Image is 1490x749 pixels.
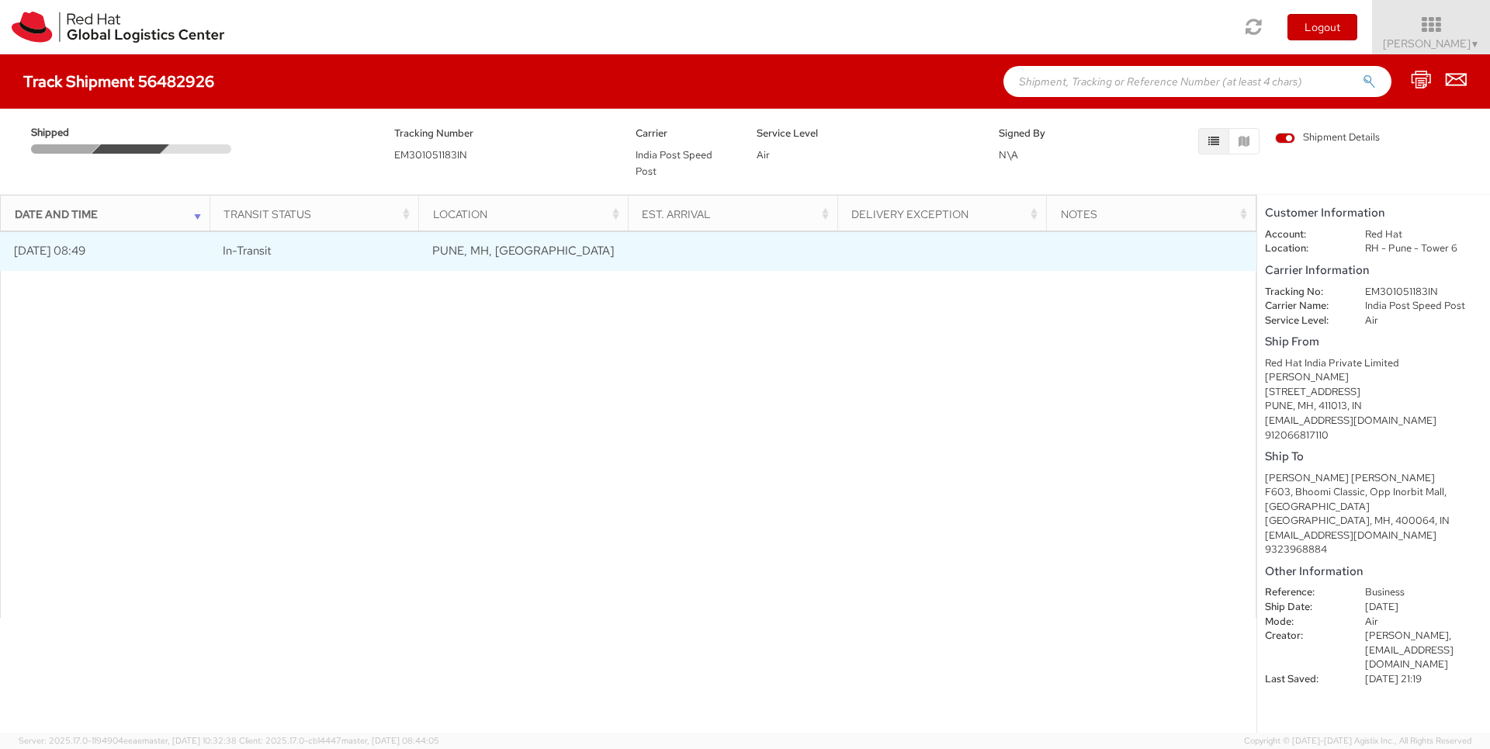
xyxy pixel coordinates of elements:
[1265,414,1482,428] div: [EMAIL_ADDRESS][DOMAIN_NAME]
[1265,335,1482,348] h5: Ship From
[341,735,439,746] span: master, [DATE] 08:44:05
[142,735,237,746] span: master, [DATE] 10:32:38
[1265,471,1482,486] div: [PERSON_NAME] [PERSON_NAME]
[642,206,832,222] div: Est. Arrival
[23,73,214,90] h4: Track Shipment 56482926
[757,128,975,139] h5: Service Level
[1253,600,1353,615] dt: Ship Date:
[1265,450,1482,463] h5: Ship To
[394,148,467,161] span: EM301051183IN
[1253,241,1353,256] dt: Location:
[1265,428,1482,443] div: 912066817110
[1365,629,1451,642] span: [PERSON_NAME],
[1253,672,1353,687] dt: Last Saved:
[999,128,1097,139] h5: Signed By
[1265,385,1482,400] div: [STREET_ADDRESS]
[1253,285,1353,300] dt: Tracking No:
[1265,565,1482,578] h5: Other Information
[15,206,205,222] div: Date and Time
[1061,206,1251,222] div: Notes
[12,12,224,43] img: rh-logistics-00dfa346123c4ec078e1.svg
[223,243,272,258] span: In-Transit
[394,128,613,139] h5: Tracking Number
[1253,615,1353,629] dt: Mode:
[851,206,1041,222] div: Delivery Exception
[1244,735,1471,747] span: Copyright © [DATE]-[DATE] Agistix Inc., All Rights Reserved
[1265,543,1482,557] div: 9323968884
[239,735,439,746] span: Client: 2025.17.0-cb14447
[999,148,1018,161] span: N\A
[757,148,770,161] span: Air
[1287,14,1357,40] button: Logout
[1275,130,1380,147] label: Shipment Details
[1265,356,1482,385] div: Red Hat India Private Limited [PERSON_NAME]
[1003,66,1391,97] input: Shipment, Tracking or Reference Number (at least 4 chars)
[636,128,733,139] h5: Carrier
[1383,36,1480,50] span: [PERSON_NAME]
[1275,130,1380,145] span: Shipment Details
[31,126,98,140] span: Shipped
[1253,314,1353,328] dt: Service Level:
[1265,514,1482,529] div: [GEOGRAPHIC_DATA], MH, 400064, IN
[1253,299,1353,314] dt: Carrier Name:
[1265,529,1482,543] div: [EMAIL_ADDRESS][DOMAIN_NAME]
[1265,485,1482,514] div: F603, Bhoomi Classic, Opp Inorbit Mall,[GEOGRAPHIC_DATA]
[433,206,623,222] div: Location
[19,735,237,746] span: Server: 2025.17.0-1194904eeae
[1471,38,1480,50] span: ▼
[1265,264,1482,277] h5: Carrier Information
[432,243,614,258] span: PUNE, MH, IN
[1265,206,1482,220] h5: Customer Information
[1253,585,1353,600] dt: Reference:
[1253,227,1353,242] dt: Account:
[223,206,414,222] div: Transit Status
[1265,399,1482,414] div: PUNE, MH, 411013, IN
[1253,629,1353,643] dt: Creator:
[636,148,712,178] span: India Post Speed Post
